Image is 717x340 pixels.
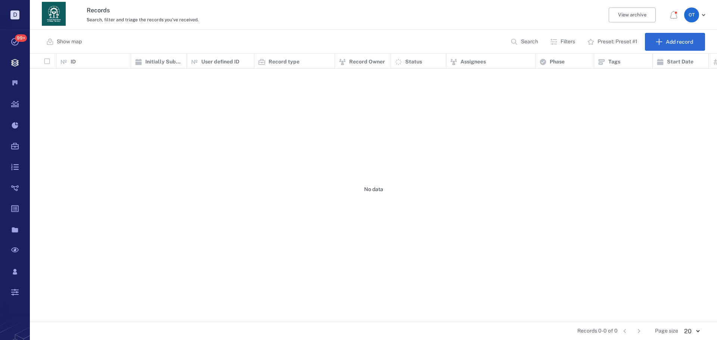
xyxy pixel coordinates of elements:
p: Assignees [460,58,486,66]
p: Initially Submitted Date [145,58,183,66]
span: 99+ [15,34,27,42]
p: Tags [608,58,620,66]
p: Record Owner [349,58,385,66]
img: Georgia Department of Human Services logo [42,2,66,26]
p: Search [521,38,538,46]
div: 20 [678,327,705,336]
button: Add record [645,33,705,51]
h3: Records [87,6,494,15]
span: Page size [655,327,678,335]
button: Search [506,33,544,51]
span: Records 0-0 of 0 [577,327,618,335]
button: Filters [546,33,581,51]
div: O T [684,7,699,22]
p: Show map [57,38,82,46]
p: Phase [550,58,565,66]
nav: pagination navigation [618,325,646,337]
button: Preset: Preset #1 [583,33,643,51]
span: Search, filter and triage the records you've received. [87,17,199,22]
p: Record type [269,58,299,66]
p: Preset: Preset #1 [597,38,637,46]
p: D [10,10,19,19]
p: ID [71,58,76,66]
p: Filters [561,38,575,46]
p: User defined ID [201,58,239,66]
button: View archive [609,7,656,22]
button: Show map [42,33,88,51]
button: OT [684,7,708,22]
a: Go home [42,2,66,28]
p: Status [405,58,422,66]
p: Start Date [667,58,693,66]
